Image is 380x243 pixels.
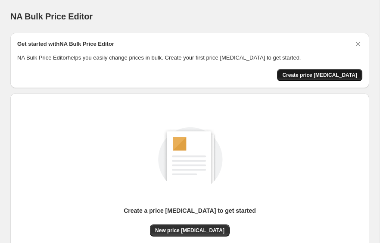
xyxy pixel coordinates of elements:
[155,227,224,234] span: New price [MEDICAL_DATA]
[282,72,357,79] span: Create price [MEDICAL_DATA]
[10,12,93,21] span: NA Bulk Price Editor
[354,40,362,48] button: Dismiss card
[17,40,114,48] h2: Get started with NA Bulk Price Editor
[17,54,362,62] p: NA Bulk Price Editor helps you easily change prices in bulk. Create your first price [MEDICAL_DAT...
[124,206,256,215] p: Create a price [MEDICAL_DATA] to get started
[277,69,362,81] button: Create price change job
[150,224,230,237] button: New price [MEDICAL_DATA]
